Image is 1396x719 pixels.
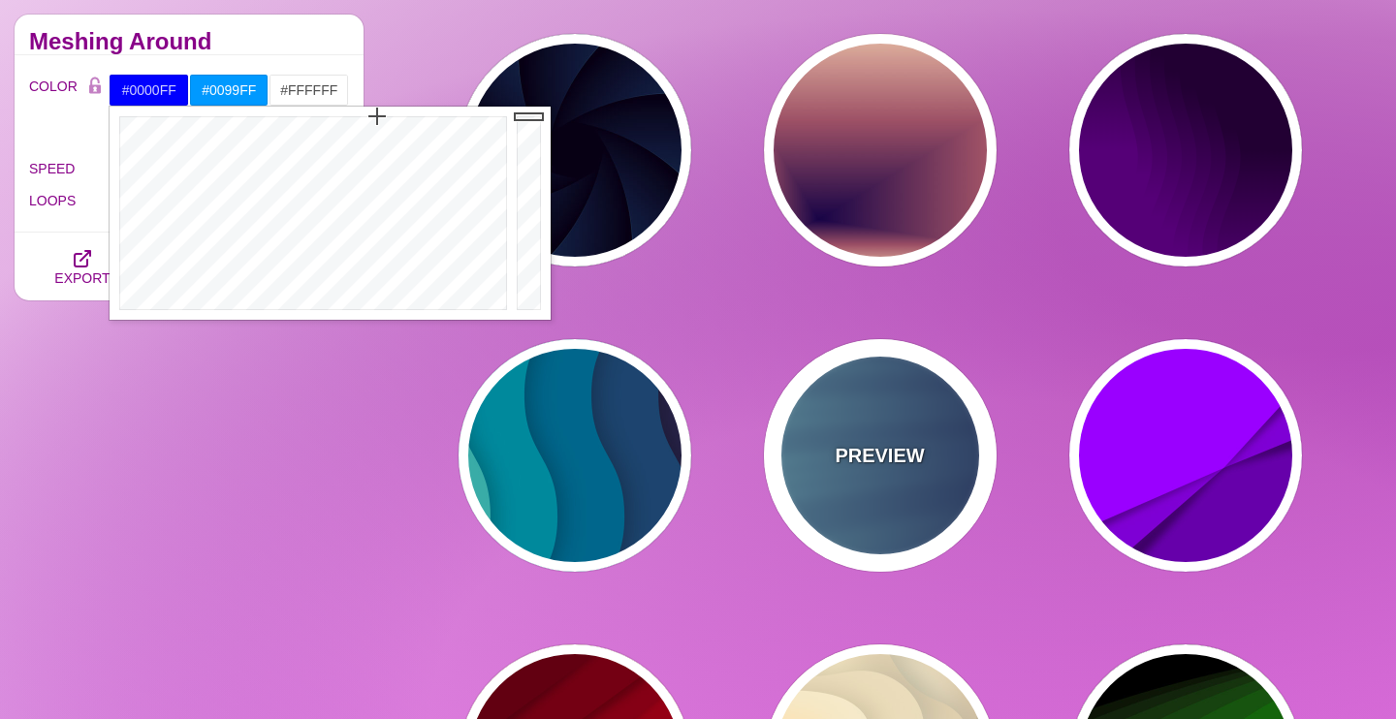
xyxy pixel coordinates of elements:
button: purple gradients waves [1069,34,1302,266]
span: EXPORT [54,270,110,286]
button: a background gradient cut into a 4-slice pizza where the crust is light yellow fading to a warm p... [764,34,997,266]
button: EXPORT [29,233,136,300]
h2: Meshing Around [29,34,349,49]
label: LOOPS [29,188,110,213]
button: purple background with crossing sliced corner with shadows [1069,339,1302,572]
p: PREVIEW [835,441,924,470]
label: SPEED [29,156,110,181]
button: Color Lock [80,74,110,101]
button: 3d aperture background [459,34,691,266]
button: PREVIEWblue wall with a window blinds shadow [764,339,997,572]
label: COLOR [29,74,80,141]
button: green to blue to purple paper layers [459,339,691,572]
